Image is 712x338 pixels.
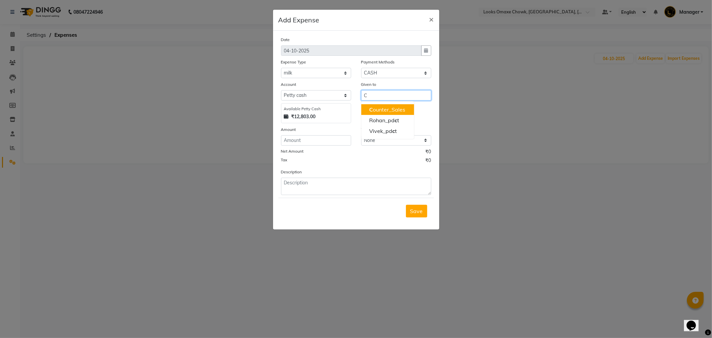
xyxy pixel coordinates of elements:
span: C [369,106,373,113]
h5: Add Expense [278,15,319,25]
input: Given to [361,90,431,101]
input: Amount [281,135,351,146]
span: c [392,128,395,134]
span: ₹0 [426,148,431,157]
span: × [429,14,434,24]
span: c [395,117,397,124]
label: Payment Methods [361,59,395,65]
button: Close [424,10,439,28]
label: Amount [281,127,296,133]
span: ₹0 [426,157,431,166]
label: Net Amount [281,148,304,154]
ngb-highlight: Rohan_pd t [369,117,399,124]
ngb-highlight: ounter_Sales [369,106,405,113]
label: Tax [281,157,287,163]
div: Available Petty Cash [284,106,348,112]
span: Save [410,208,423,214]
ngb-highlight: Vivek_pd t [369,128,397,134]
label: Account [281,81,296,88]
strong: ₹12,803.00 [291,113,316,120]
label: Description [281,169,302,175]
label: Date [281,37,290,43]
label: Expense Type [281,59,306,65]
label: Given to [361,81,377,88]
iframe: chat widget [684,311,705,331]
button: Save [406,205,427,217]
